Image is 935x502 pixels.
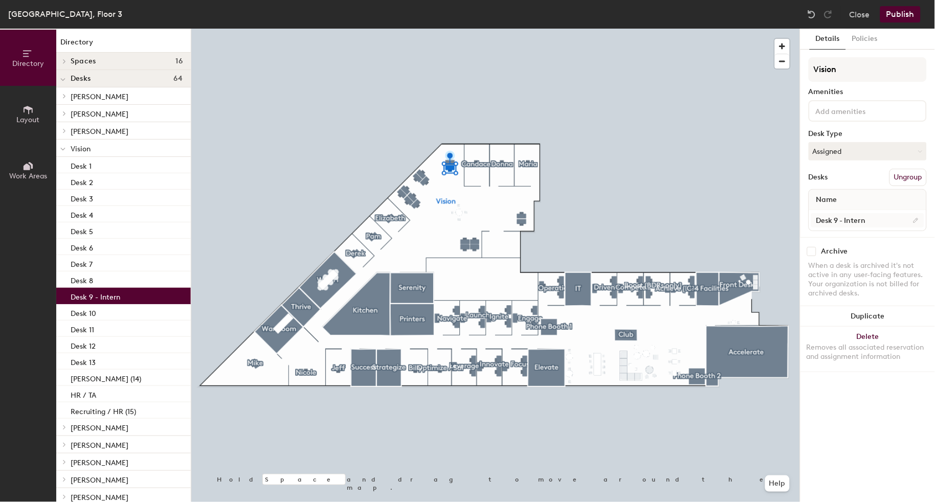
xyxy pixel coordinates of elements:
[846,29,884,50] button: Policies
[71,290,120,302] p: Desk 9 - Intern
[71,145,91,153] span: Vision
[809,173,828,181] div: Desks
[17,116,40,124] span: Layout
[175,57,183,65] span: 16
[71,57,96,65] span: Spaces
[821,247,848,256] div: Archive
[71,424,128,432] span: [PERSON_NAME]
[800,306,935,327] button: Duplicate
[71,441,128,450] span: [PERSON_NAME]
[71,257,93,269] p: Desk 7
[56,37,191,53] h1: Directory
[880,6,921,22] button: Publish
[809,261,927,298] div: When a desk is archived it's not active in any user-facing features. Your organization is not bil...
[173,75,183,83] span: 64
[809,88,927,96] div: Amenities
[71,93,128,101] span: [PERSON_NAME]
[8,8,122,20] div: [GEOGRAPHIC_DATA], Floor 3
[71,208,93,220] p: Desk 4
[800,327,935,372] button: DeleteRemoves all associated reservation and assignment information
[71,372,141,383] p: [PERSON_NAME] (14)
[850,6,870,22] button: Close
[71,459,128,467] span: [PERSON_NAME]
[809,130,927,138] div: Desk Type
[71,224,93,236] p: Desk 5
[71,192,93,203] p: Desk 3
[71,306,96,318] p: Desk 10
[814,104,906,117] input: Add amenities
[71,355,96,367] p: Desk 13
[71,476,128,485] span: [PERSON_NAME]
[823,9,833,19] img: Redo
[71,339,96,351] p: Desk 12
[889,169,927,186] button: Ungroup
[71,127,128,136] span: [PERSON_NAME]
[71,159,92,171] p: Desk 1
[765,475,790,492] button: Help
[71,404,136,416] p: Recruiting / HR (15)
[809,142,927,161] button: Assigned
[71,493,128,502] span: [PERSON_NAME]
[71,273,93,285] p: Desk 8
[811,191,842,209] span: Name
[9,172,47,180] span: Work Areas
[807,9,817,19] img: Undo
[71,323,94,334] p: Desk 11
[71,241,93,253] p: Desk 6
[807,343,929,361] div: Removes all associated reservation and assignment information
[71,388,96,400] p: HR / TA
[811,213,924,227] input: Unnamed desk
[71,175,93,187] p: Desk 2
[810,29,846,50] button: Details
[12,59,44,68] span: Directory
[71,110,128,119] span: [PERSON_NAME]
[71,75,91,83] span: Desks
